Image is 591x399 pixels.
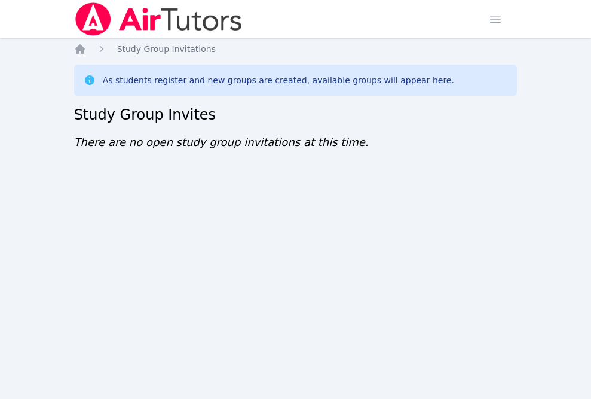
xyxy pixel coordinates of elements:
[117,43,216,55] a: Study Group Invitations
[74,136,369,148] span: There are no open study group invitations at this time.
[74,105,517,124] h2: Study Group Invites
[103,74,454,86] div: As students register and new groups are created, available groups will appear here.
[74,2,243,36] img: Air Tutors
[74,43,517,55] nav: Breadcrumb
[117,44,216,54] span: Study Group Invitations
